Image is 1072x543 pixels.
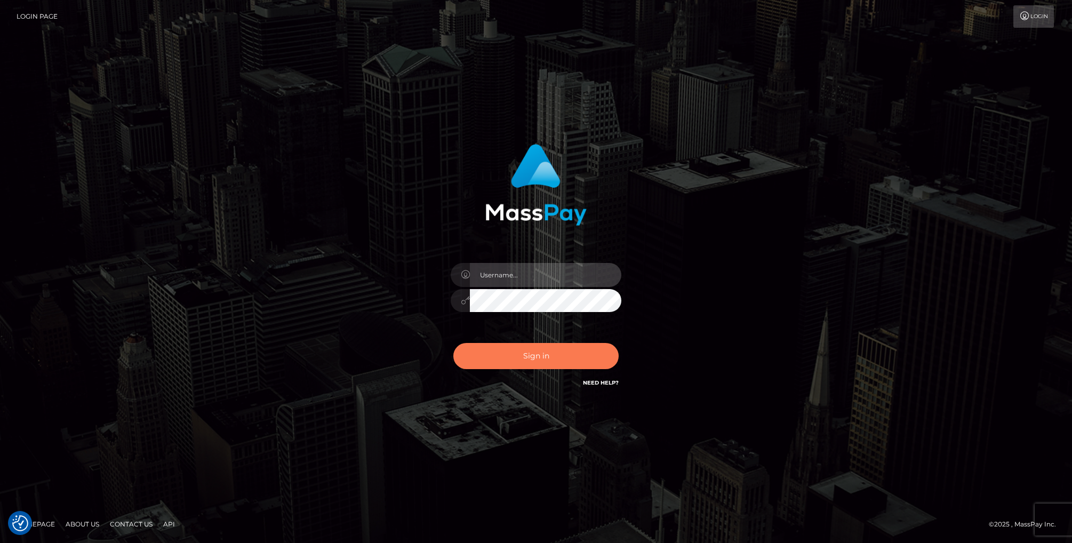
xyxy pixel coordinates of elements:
[12,516,59,532] a: Homepage
[12,515,28,531] img: Revisit consent button
[159,516,179,532] a: API
[17,5,58,28] a: Login Page
[61,516,103,532] a: About Us
[453,343,619,369] button: Sign in
[989,518,1064,530] div: © 2025 , MassPay Inc.
[583,379,619,386] a: Need Help?
[1013,5,1054,28] a: Login
[106,516,157,532] a: Contact Us
[485,144,587,226] img: MassPay Login
[12,515,28,531] button: Consent Preferences
[470,263,621,287] input: Username...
